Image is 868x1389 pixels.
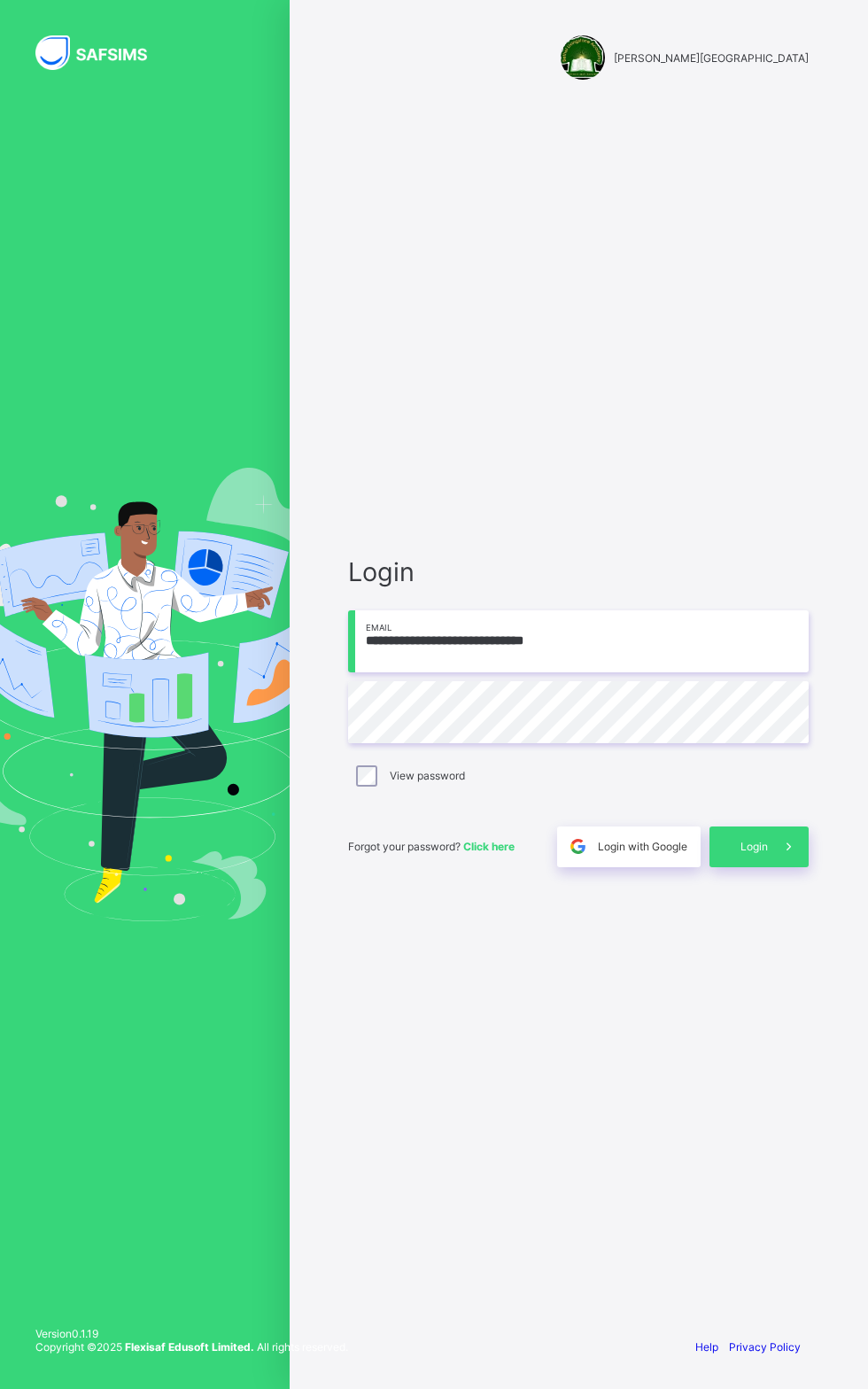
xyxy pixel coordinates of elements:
[348,556,809,587] span: Login
[35,1340,348,1354] span: Copyright © 2025 All rights reserved.
[35,35,168,70] img: SAFSIMS Logo
[598,840,687,853] span: Login with Google
[740,840,768,853] span: Login
[568,836,588,857] img: google.396cfc9801f0270233282035f929180a.svg
[390,769,465,782] label: View password
[614,51,809,65] span: [PERSON_NAME][GEOGRAPHIC_DATA]
[125,1340,254,1354] strong: Flexisaf Edusoft Limited.
[695,1340,718,1354] a: Help
[463,840,515,853] a: Click here
[35,1327,348,1340] span: Version 0.1.19
[729,1340,801,1354] a: Privacy Policy
[348,840,515,853] span: Forgot your password?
